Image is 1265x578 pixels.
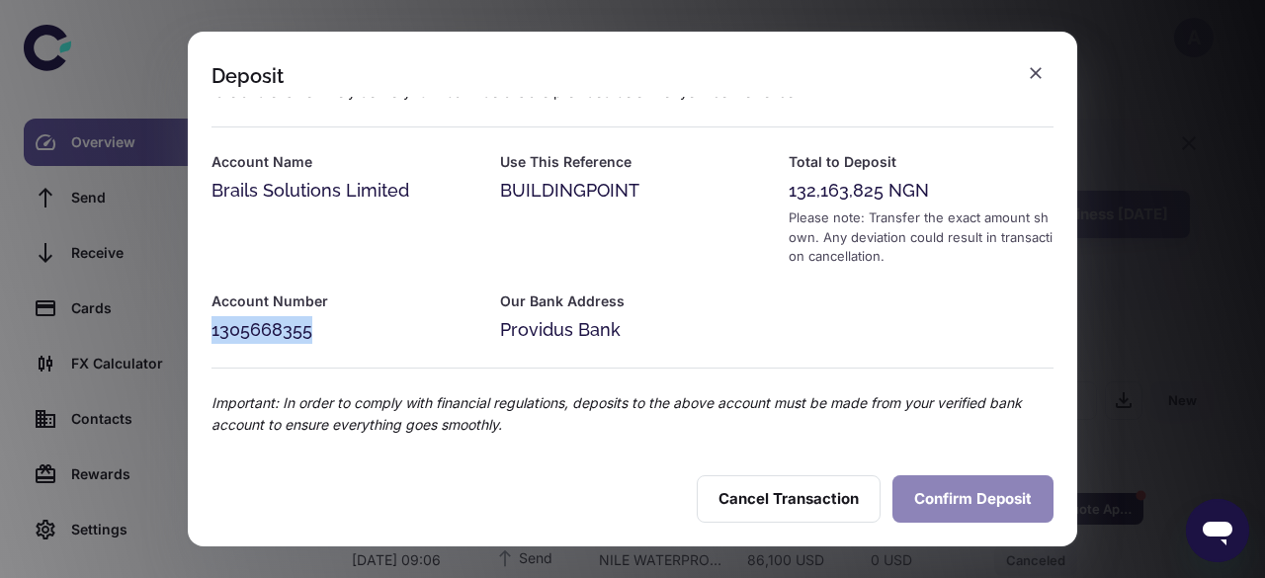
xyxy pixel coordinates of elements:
[1186,499,1249,562] iframe: Button to launch messaging window
[697,475,881,523] button: Cancel Transaction
[500,290,765,312] h6: Our Bank Address
[211,151,476,173] h6: Account Name
[211,177,476,205] div: Brails Solutions Limited
[500,177,765,205] div: BUILDINGPOINT
[500,151,765,173] h6: Use This Reference
[892,475,1054,523] button: Confirm Deposit
[211,64,284,88] div: Deposit
[500,316,765,344] div: Providus Bank
[789,151,1054,173] h6: Total to Deposit
[211,316,476,344] div: 1305668355
[789,208,1054,267] div: Please note: Transfer the exact amount shown. Any deviation could result in transaction cancellat...
[211,290,476,312] h6: Account Number
[789,177,1054,205] div: 132,163,825 NGN
[211,392,1054,436] p: Important: In order to comply with financial regulations, deposits to the above account must be m...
